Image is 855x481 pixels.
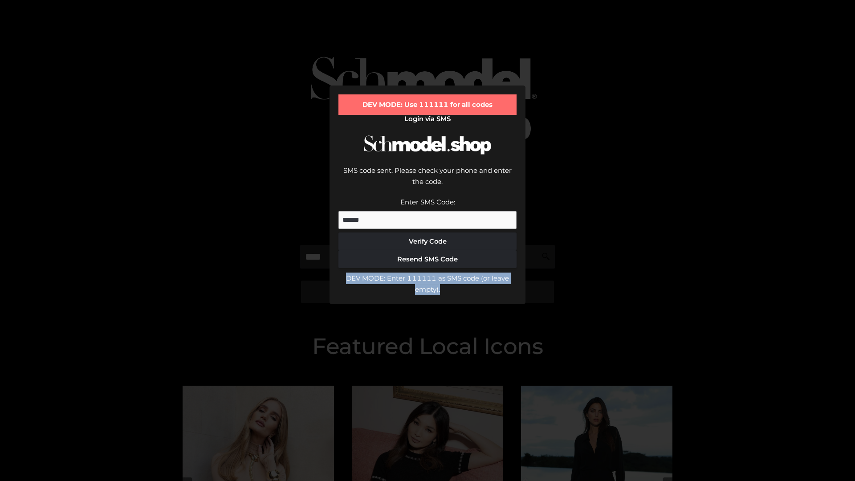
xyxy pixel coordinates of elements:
div: DEV MODE: Enter 111111 as SMS code (or leave empty). [338,273,517,295]
div: DEV MODE: Use 111111 for all codes [338,94,517,115]
h2: Login via SMS [338,115,517,123]
button: Verify Code [338,232,517,250]
div: SMS code sent. Please check your phone and enter the code. [338,165,517,196]
label: Enter SMS Code: [400,198,455,206]
img: Schmodel Logo [361,127,494,163]
button: Resend SMS Code [338,250,517,268]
